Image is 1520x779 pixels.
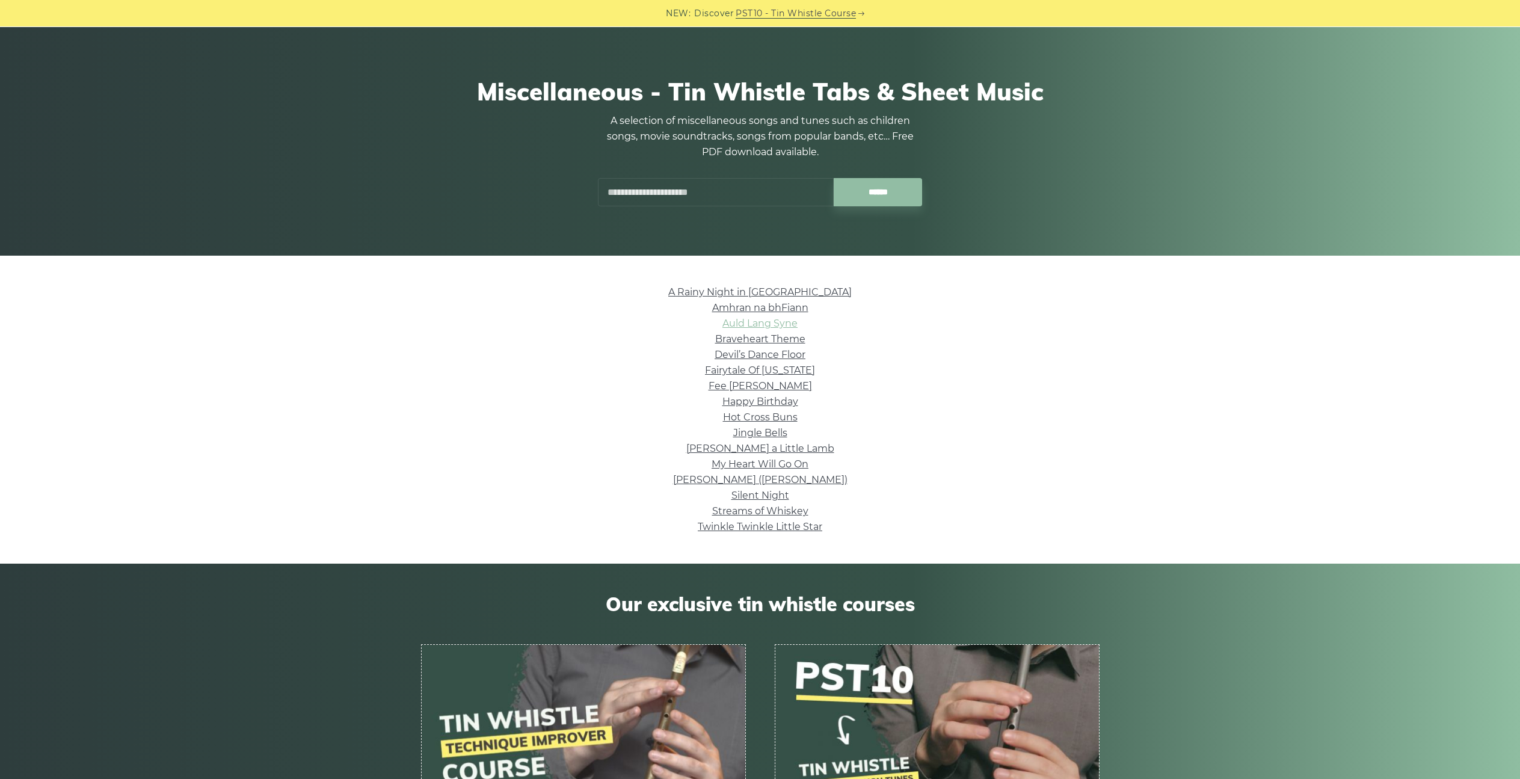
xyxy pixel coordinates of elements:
[712,505,808,517] a: Streams of Whiskey
[709,380,812,392] a: Fee [PERSON_NAME]
[666,7,691,20] span: NEW:
[694,7,734,20] span: Discover
[731,490,789,501] a: Silent Night
[712,458,808,470] a: My Heart Will Go On
[722,318,798,329] a: Auld Lang Syne
[722,396,798,407] a: Happy Birthday
[712,302,808,313] a: Amhran na bhFiann
[421,593,1100,615] span: Our exclusive tin whistle courses
[686,443,834,454] a: [PERSON_NAME] a Little Lamb
[715,333,805,345] a: Braveheart Theme
[723,411,798,423] a: Hot Cross Buns
[736,7,856,20] a: PST10 - Tin Whistle Course
[705,365,815,376] a: Fairytale Of [US_STATE]
[673,474,848,485] a: [PERSON_NAME] ([PERSON_NAME])
[598,113,923,160] p: A selection of miscellaneous songs and tunes such as children songs, movie soundtracks, songs fro...
[733,427,787,439] a: Jingle Bells
[715,349,805,360] a: Devil’s Dance Floor
[698,521,822,532] a: Twinkle Twinkle Little Star
[421,77,1100,106] h1: Miscellaneous - Tin Whistle Tabs & Sheet Music
[668,286,852,298] a: A Rainy Night in [GEOGRAPHIC_DATA]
